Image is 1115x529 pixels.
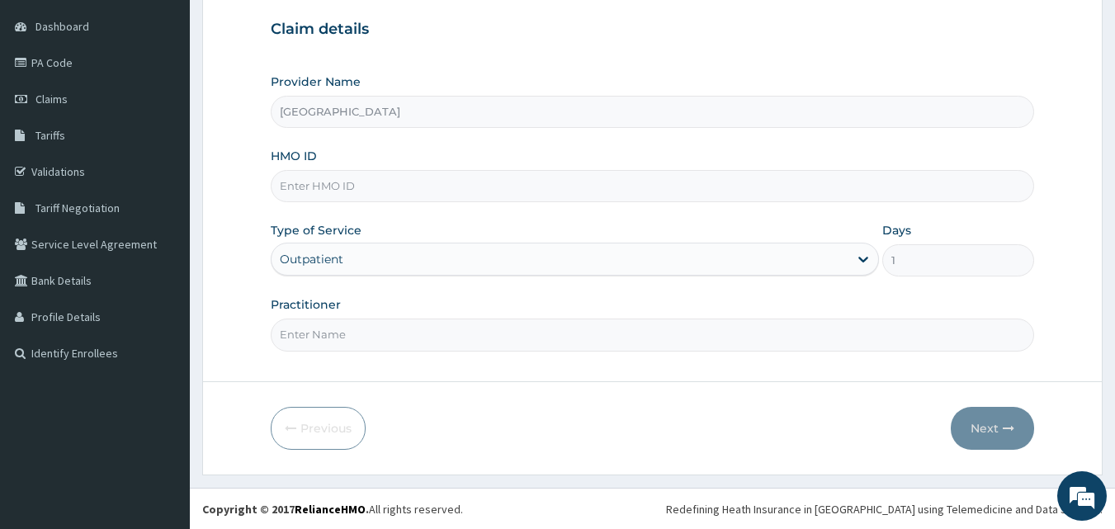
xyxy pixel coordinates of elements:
label: Practitioner [271,296,341,313]
span: We're online! [96,159,228,326]
span: Claims [35,92,68,106]
strong: Copyright © 2017 . [202,502,369,517]
button: Next [951,407,1034,450]
div: Outpatient [280,251,343,267]
input: Enter HMO ID [271,170,1035,202]
label: HMO ID [271,148,317,164]
div: Minimize live chat window [271,8,310,48]
textarea: Type your message and hit 'Enter' [8,353,314,411]
input: Enter Name [271,319,1035,351]
label: Days [882,222,911,239]
span: Dashboard [35,19,89,34]
div: Chat with us now [86,92,277,114]
label: Provider Name [271,73,361,90]
h3: Claim details [271,21,1035,39]
img: d_794563401_company_1708531726252_794563401 [31,83,67,124]
span: Tariff Negotiation [35,201,120,215]
a: RelianceHMO [295,502,366,517]
button: Previous [271,407,366,450]
label: Type of Service [271,222,361,239]
div: Redefining Heath Insurance in [GEOGRAPHIC_DATA] using Telemedicine and Data Science! [666,501,1103,517]
span: Tariffs [35,128,65,143]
